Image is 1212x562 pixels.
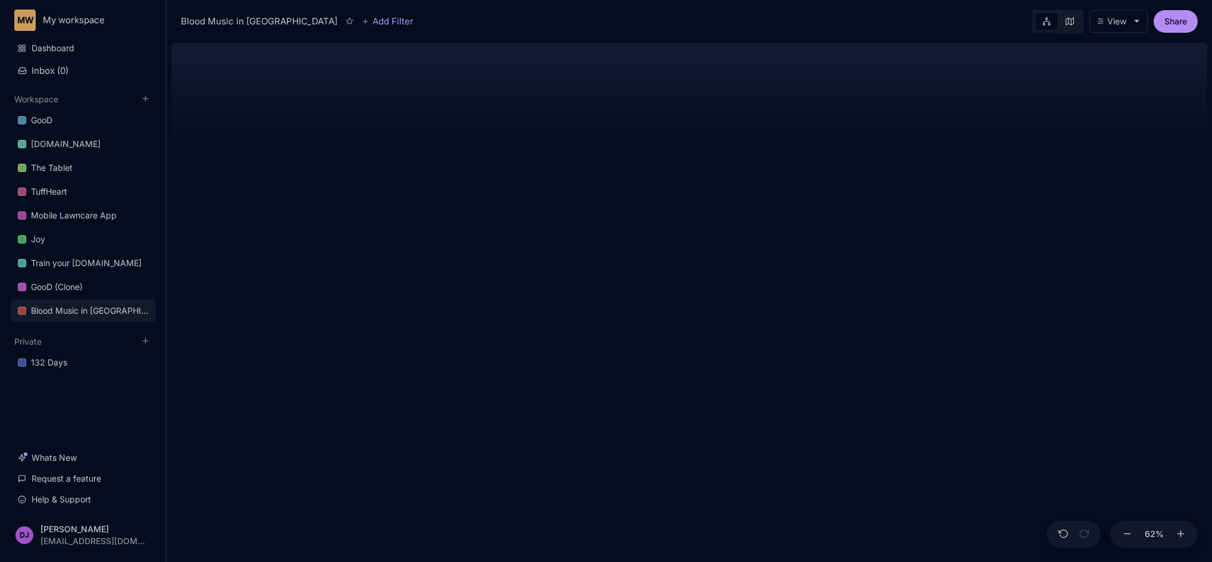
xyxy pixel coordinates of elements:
[31,280,83,294] div: GooD (Clone)
[31,304,148,318] div: Blood Music in [GEOGRAPHIC_DATA]
[31,185,67,199] div: TuffHeart
[40,536,145,545] div: [EMAIL_ADDRESS][DOMAIN_NAME]
[14,94,58,104] button: Workspace
[11,252,155,274] a: Train your [DOMAIN_NAME]
[14,10,36,31] div: MW
[181,14,337,29] div: Blood Music in [GEOGRAPHIC_DATA]
[1140,521,1169,548] button: 62%
[31,137,101,151] div: [DOMAIN_NAME]
[11,133,155,156] div: [DOMAIN_NAME]
[369,14,414,29] span: Add Filter
[11,348,155,379] div: Private
[31,355,67,370] div: 132 Days
[11,276,155,298] a: GooD (Clone)
[11,180,155,203] a: TuffHeart
[1107,17,1126,26] div: View
[11,204,155,227] a: Mobile Lawncare App
[11,157,155,180] div: The Tablet
[31,232,45,246] div: Joy
[14,336,42,346] button: Private
[15,526,33,544] div: DJ
[11,157,155,179] a: The Tablet
[11,180,155,204] div: TuffHeart
[1089,10,1148,33] button: View
[11,467,155,490] a: Request a feature
[11,517,155,552] button: DJ[PERSON_NAME][EMAIL_ADDRESS][DOMAIN_NAME]
[11,351,155,374] a: 132 Days
[11,109,155,132] a: GooD
[11,37,155,60] a: Dashboard
[31,113,52,127] div: GooD
[31,256,142,270] div: Train your [DOMAIN_NAME]
[11,105,155,327] div: Workspace
[11,299,155,323] div: Blood Music in [GEOGRAPHIC_DATA]
[11,228,155,251] a: Joy
[40,524,145,533] div: [PERSON_NAME]
[11,252,155,275] div: Train your [DOMAIN_NAME]
[11,488,155,511] a: Help & Support
[11,133,155,155] a: [DOMAIN_NAME]
[362,14,414,29] button: Add Filter
[11,276,155,299] div: GooD (Clone)
[43,15,133,26] div: My workspace
[1154,10,1198,33] button: Share
[11,299,155,322] a: Blood Music in [GEOGRAPHIC_DATA]
[14,10,152,31] button: MWMy workspace
[11,447,155,469] a: Whats New
[31,161,73,175] div: The Tablet
[11,60,155,81] button: Inbox (0)
[31,208,117,223] div: Mobile Lawncare App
